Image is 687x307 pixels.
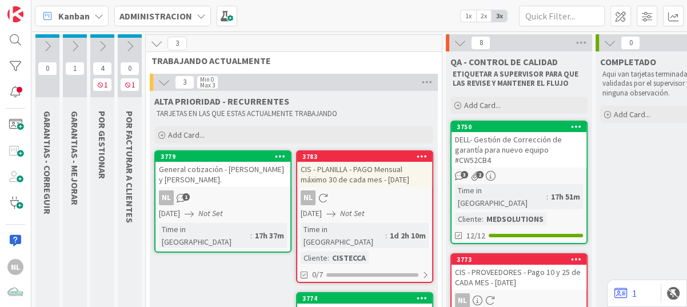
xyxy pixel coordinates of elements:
[182,193,190,201] span: 1
[466,230,485,242] span: 12/12
[97,111,108,179] span: POR GESTIONAR
[455,184,546,209] div: Time in [GEOGRAPHIC_DATA]
[38,62,57,75] span: 0
[621,36,640,50] span: 0
[120,78,139,91] span: 1
[119,10,192,22] b: ADMINISTRACION
[69,111,81,205] span: GARANTIAS - MEJORAR
[452,254,586,265] div: 3773
[297,162,432,187] div: CIS - PLANILLA - PAGO Mensual máximo 30 de cada mes - [DATE]
[7,6,23,22] img: Visit kanbanzone.com
[198,208,223,218] i: Not Set
[252,229,287,242] div: 17h 37m
[327,252,329,264] span: :
[297,151,432,162] div: 3783
[168,130,205,140] span: Add Card...
[461,171,468,178] span: 3
[302,153,432,161] div: 3783
[548,190,583,203] div: 17h 51m
[159,223,250,248] div: Time in [GEOGRAPHIC_DATA]
[200,77,214,82] div: Min 0
[452,122,586,132] div: 3750
[546,190,548,203] span: :
[471,36,490,50] span: 8
[93,62,112,75] span: 4
[297,151,432,187] div: 3783CIS - PLANILLA - PAGO Mensual máximo 30 de cada mes - [DATE]
[340,208,365,218] i: Not Set
[452,132,586,168] div: DELL- Gestión de Corrección de garantía para nuevo equipo #CW52CB4
[452,265,586,290] div: CIS - PROVEEDORES - Pago 10 y 25 de CADA MES - [DATE]
[452,122,586,168] div: 3750DELL- Gestión de Corrección de garantía para nuevo equipo #CW52CB4
[455,213,482,225] div: Cliente
[614,286,637,300] a: 1
[457,123,586,131] div: 3750
[65,62,85,75] span: 1
[453,69,580,88] strong: ETIQUETAR A SUPERVISOR PARA QUE LAS REVISE Y MANTENER EL FLUJO
[457,256,586,264] div: 3773
[167,37,187,50] span: 3
[464,100,501,110] span: Add Card...
[519,6,605,26] input: Quick Filter...
[600,56,656,67] span: COMPLETADO
[120,62,139,75] span: 0
[159,208,180,220] span: [DATE]
[250,229,252,242] span: :
[159,190,174,205] div: NL
[200,82,215,88] div: Max 3
[482,213,484,225] span: :
[175,75,194,89] span: 3
[452,254,586,290] div: 3773CIS - PROVEEDORES - Pago 10 y 25 de CADA MES - [DATE]
[58,9,90,23] span: Kanban
[476,171,484,178] span: 2
[450,56,558,67] span: QA - CONTROL DE CALIDAD
[614,109,650,119] span: Add Card...
[155,151,290,187] div: 3779General cotización - [PERSON_NAME] y [PERSON_NAME].
[461,10,476,22] span: 1x
[301,190,315,205] div: NL
[301,208,322,220] span: [DATE]
[492,10,507,22] span: 3x
[484,213,546,225] div: MEDSOLUTIONS
[93,78,112,91] span: 1
[42,111,53,214] span: GARANTIAS - CORREGUIR
[161,153,290,161] div: 3779
[301,252,327,264] div: Cliente
[297,190,432,205] div: NL
[124,111,135,223] span: POR FACTURAR A CLIENTES
[157,109,431,118] p: TARJETAS EN LAS QUE ESTAS ACTUALMENTE TRABAJANDO
[7,259,23,275] div: NL
[301,223,385,248] div: Time in [GEOGRAPHIC_DATA]
[329,252,369,264] div: CISTECCA
[155,151,290,162] div: 3779
[385,229,387,242] span: :
[387,229,429,242] div: 1d 2h 10m
[302,294,432,302] div: 3774
[7,285,23,301] img: avatar
[312,269,323,281] span: 0/7
[155,190,290,205] div: NL
[476,10,492,22] span: 2x
[154,95,289,107] span: ALTA PRIORIDAD - RECURRENTES
[297,293,432,304] div: 3774
[155,162,290,187] div: General cotización - [PERSON_NAME] y [PERSON_NAME].
[151,55,428,66] span: TRABAJANDO ACTUALMENTE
